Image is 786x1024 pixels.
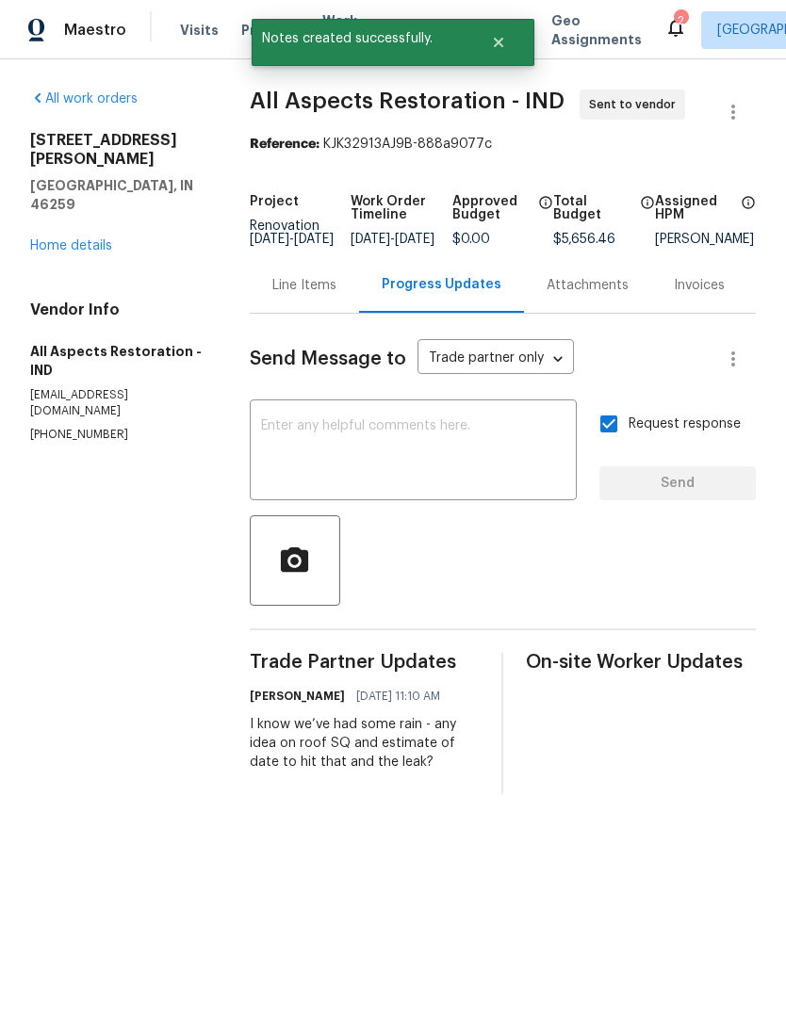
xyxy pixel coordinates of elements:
[30,301,205,319] h4: Vendor Info
[382,275,501,294] div: Progress Updates
[30,131,205,169] h2: [STREET_ADDRESS][PERSON_NAME]
[547,276,629,295] div: Attachments
[30,427,205,443] p: [PHONE_NUMBER]
[418,344,574,375] div: Trade partner only
[553,233,615,246] span: $5,656.46
[467,24,530,61] button: Close
[551,11,642,49] span: Geo Assignments
[30,342,205,380] h5: All Aspects Restoration - IND
[655,195,735,221] h5: Assigned HPM
[294,233,334,246] span: [DATE]
[351,195,451,221] h5: Work Order Timeline
[674,11,687,30] div: 2
[250,349,406,368] span: Send Message to
[629,414,741,434] span: Request response
[322,11,370,49] span: Work Orders
[250,233,334,246] span: -
[674,276,725,295] div: Invoices
[640,195,655,233] span: The total cost of line items that have been proposed by Opendoor. This sum includes line items th...
[30,92,138,106] a: All work orders
[250,687,345,706] h6: [PERSON_NAME]
[250,138,319,151] b: Reference:
[250,135,756,154] div: KJK32913AJ9B-888a9077c
[655,233,756,246] div: [PERSON_NAME]
[452,233,490,246] span: $0.00
[250,219,334,246] span: Renovation
[272,276,336,295] div: Line Items
[250,195,299,208] h5: Project
[30,176,205,214] h5: [GEOGRAPHIC_DATA], IN 46259
[250,653,480,672] span: Trade Partner Updates
[250,715,480,772] div: I know we’ve had some rain - any idea on roof SQ and estimate of date to hit that and the leak?
[180,21,219,40] span: Visits
[395,233,434,246] span: [DATE]
[30,239,112,252] a: Home details
[538,195,553,233] span: The total cost of line items that have been approved by both Opendoor and the Trade Partner. This...
[250,233,289,246] span: [DATE]
[252,19,467,58] span: Notes created successfully.
[351,233,434,246] span: -
[64,21,126,40] span: Maestro
[241,21,300,40] span: Projects
[526,653,756,672] span: On-site Worker Updates
[250,89,565,112] span: All Aspects Restoration - IND
[351,233,390,246] span: [DATE]
[30,387,205,419] p: [EMAIL_ADDRESS][DOMAIN_NAME]
[452,195,532,221] h5: Approved Budget
[356,687,440,706] span: [DATE] 11:10 AM
[589,95,683,114] span: Sent to vendor
[741,195,756,233] span: The hpm assigned to this work order.
[553,195,633,221] h5: Total Budget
